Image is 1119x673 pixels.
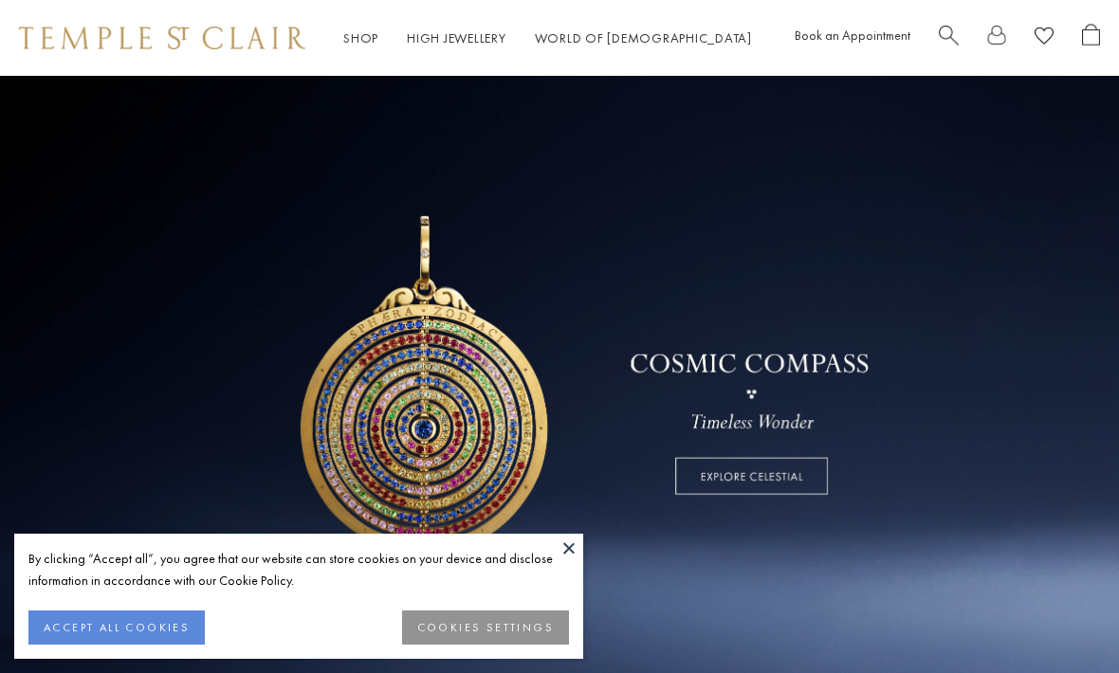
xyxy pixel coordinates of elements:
img: Temple St. Clair [19,27,305,49]
a: High JewelleryHigh Jewellery [407,29,506,46]
a: Search [939,24,959,53]
iframe: Gorgias live chat messenger [1024,584,1100,654]
a: Open Shopping Bag [1082,24,1100,53]
a: ShopShop [343,29,378,46]
a: View Wishlist [1035,24,1054,53]
div: By clicking “Accept all”, you agree that our website can store cookies on your device and disclos... [28,548,569,591]
nav: Main navigation [343,27,752,50]
a: Book an Appointment [795,27,910,44]
button: ACCEPT ALL COOKIES [28,610,205,645]
button: COOKIES SETTINGS [402,610,569,645]
a: World of [DEMOGRAPHIC_DATA]World of [DEMOGRAPHIC_DATA] [535,29,752,46]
